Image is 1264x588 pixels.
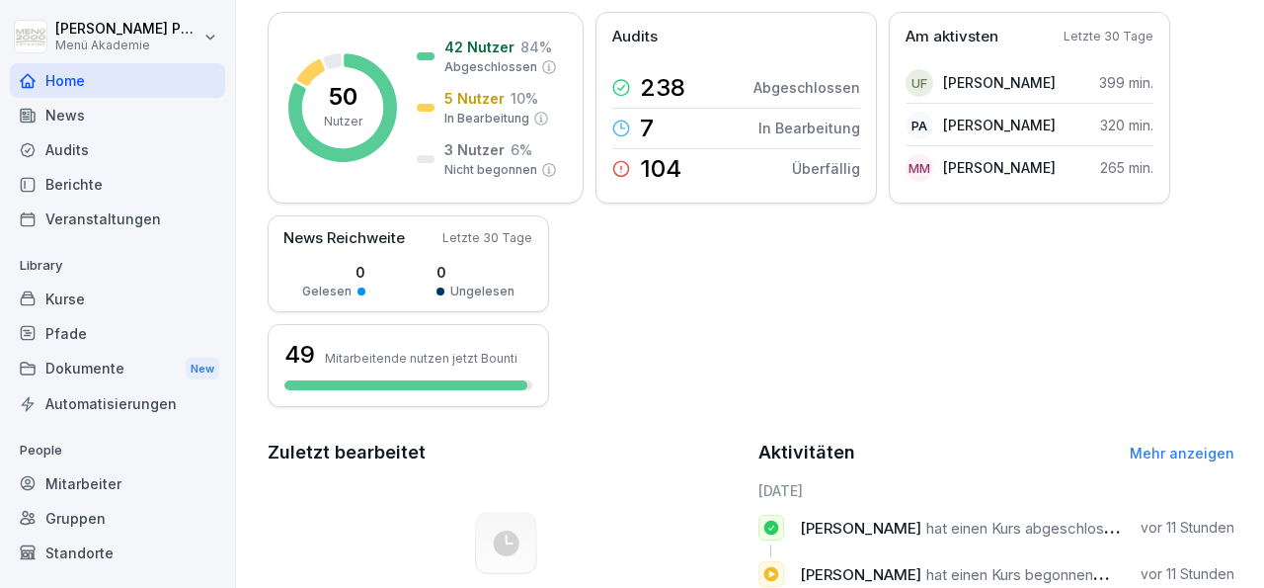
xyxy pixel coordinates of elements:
[10,167,225,202] a: Berichte
[1100,115,1153,135] p: 320 min.
[450,283,514,300] p: Ungelesen
[800,565,921,584] span: [PERSON_NAME]
[758,118,860,138] p: In Bearbeitung
[55,21,199,38] p: [PERSON_NAME] Pätow
[444,58,537,76] p: Abgeschlossen
[753,77,860,98] p: Abgeschlossen
[444,139,505,160] p: 3 Nutzer
[10,250,225,282] p: Library
[444,161,537,179] p: Nicht begonnen
[758,480,1235,501] h6: [DATE]
[268,439,745,466] h2: Zuletzt bearbeitet
[511,139,532,160] p: 6 %
[943,157,1056,178] p: [PERSON_NAME]
[906,26,998,48] p: Am aktivsten
[1064,28,1153,45] p: Letzte 30 Tage
[302,283,352,300] p: Gelesen
[943,72,1056,93] p: [PERSON_NAME]
[926,565,1093,584] span: hat einen Kurs begonnen
[1100,157,1153,178] p: 265 min.
[520,37,552,57] p: 84 %
[442,229,532,247] p: Letzte 30 Tage
[444,88,505,109] p: 5 Nutzer
[906,69,933,97] div: UF
[640,76,685,100] p: 238
[436,262,514,283] p: 0
[324,113,362,130] p: Nutzer
[10,63,225,98] a: Home
[612,26,658,48] p: Audits
[10,98,225,132] a: News
[10,202,225,236] a: Veranstaltungen
[906,154,933,182] div: MM
[10,282,225,316] a: Kurse
[329,85,357,109] p: 50
[302,262,365,283] p: 0
[10,351,225,387] div: Dokumente
[1141,518,1234,538] p: vor 11 Stunden
[792,158,860,179] p: Überfällig
[10,466,225,501] a: Mitarbeiter
[444,110,529,127] p: In Bearbeitung
[10,501,225,536] a: Gruppen
[10,351,225,387] a: DokumenteNew
[10,316,225,351] a: Pfade
[10,386,225,421] a: Automatisierungen
[800,519,921,538] span: [PERSON_NAME]
[640,157,681,181] p: 104
[640,117,654,140] p: 7
[325,351,517,366] p: Mitarbeitende nutzen jetzt Bounti
[284,338,315,372] h3: 49
[10,132,225,167] a: Audits
[10,536,225,570] a: Standorte
[1141,564,1234,584] p: vor 11 Stunden
[926,519,1129,538] span: hat einen Kurs abgeschlossen
[758,439,855,466] h2: Aktivitäten
[1099,72,1153,93] p: 399 min.
[511,88,538,109] p: 10 %
[186,358,219,380] div: New
[1130,445,1234,462] a: Mehr anzeigen
[55,39,199,52] p: Menü Akademie
[10,435,225,466] p: People
[943,115,1056,135] p: [PERSON_NAME]
[444,37,514,57] p: 42 Nutzer
[906,112,933,139] div: PA
[283,227,405,250] p: News Reichweite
